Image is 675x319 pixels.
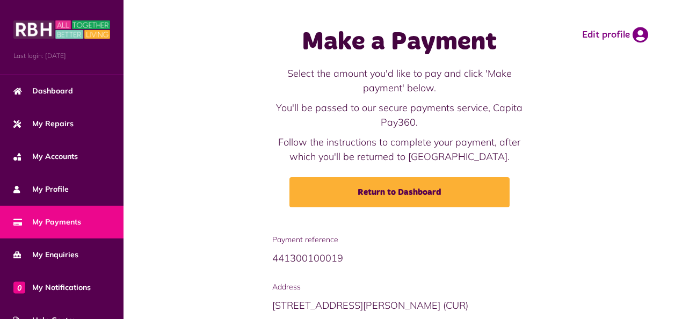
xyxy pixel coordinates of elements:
[13,118,74,129] span: My Repairs
[272,135,527,164] p: Follow the instructions to complete your payment, after which you'll be returned to [GEOGRAPHIC_D...
[272,252,343,264] span: 441300100019
[13,249,78,260] span: My Enquiries
[582,27,648,43] a: Edit profile
[13,51,110,61] span: Last login: [DATE]
[13,151,78,162] span: My Accounts
[272,281,527,293] span: Address
[13,19,110,40] img: MyRBH
[272,27,527,58] h1: Make a Payment
[272,100,527,129] p: You'll be passed to our secure payments service, Capita Pay360.
[13,184,69,195] span: My Profile
[13,282,91,293] span: My Notifications
[289,177,510,207] a: Return to Dashboard
[13,281,25,293] span: 0
[13,85,73,97] span: Dashboard
[272,299,468,311] span: [STREET_ADDRESS][PERSON_NAME] (CUR)
[272,234,527,245] span: Payment reference
[13,216,81,228] span: My Payments
[272,66,527,95] p: Select the amount you'd like to pay and click 'Make payment' below.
